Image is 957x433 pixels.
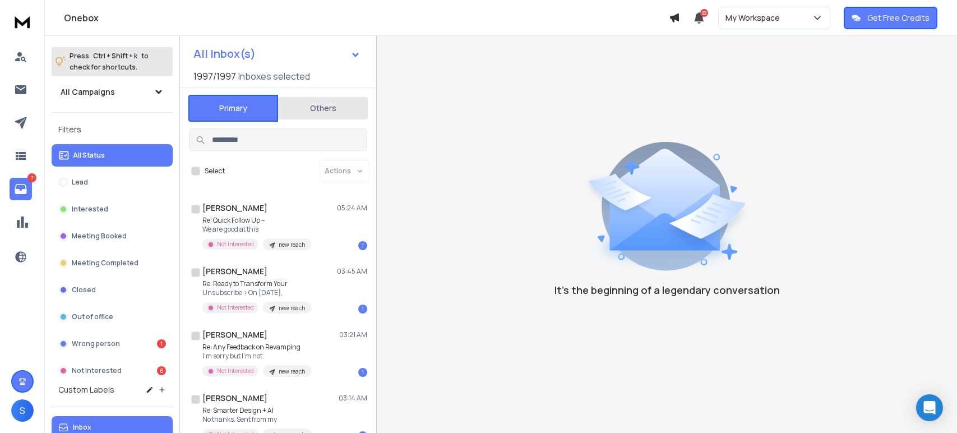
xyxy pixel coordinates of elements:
p: Re: Quick Follow Up – [202,216,312,225]
button: Wrong person1 [52,333,173,355]
p: new reach [279,367,305,376]
div: Open Intercom Messenger [916,394,943,421]
div: 1 [358,305,367,314]
p: Meeting Completed [72,259,138,268]
div: 6 [157,366,166,375]
p: Get Free Credits [867,12,930,24]
p: Re: Ready to Transform Your [202,279,312,288]
button: Meeting Completed [52,252,173,274]
h1: Onebox [64,11,669,25]
span: Ctrl + Shift + k [91,49,139,62]
p: 03:21 AM [339,330,367,339]
p: My Workspace [725,12,784,24]
h3: Inboxes selected [238,70,310,83]
h1: [PERSON_NAME] [202,202,267,214]
p: No thanks. Sent from my [202,415,312,424]
p: Not Interested [217,303,254,312]
p: 03:14 AM [339,394,367,403]
p: Wrong person [72,339,120,348]
h1: [PERSON_NAME] [202,266,267,277]
button: Others [278,96,368,121]
button: S [11,399,34,422]
h3: Filters [52,122,173,137]
span: 1997 / 1997 [193,70,236,83]
button: Not Interested6 [52,360,173,382]
img: logo [11,11,34,32]
p: 05:24 AM [337,204,367,213]
p: Re: Any Feedback on Revamping [202,343,312,352]
p: It’s the beginning of a legendary conversation [554,282,780,298]
p: Closed [72,285,96,294]
h1: All Inbox(s) [193,48,256,59]
p: We are good at this [202,225,312,234]
p: Inbox [73,423,91,432]
p: Interested [72,205,108,214]
p: 7 [27,173,36,182]
p: Out of office [72,312,113,321]
p: Not Interested [217,240,254,248]
h1: [PERSON_NAME] [202,393,267,404]
p: Unsubscribe > On [DATE], [202,288,312,297]
button: All Campaigns [52,81,173,103]
span: 22 [700,9,708,17]
p: All Status [73,151,105,160]
button: All Inbox(s) [184,43,369,65]
div: 1 [358,241,367,250]
h3: Custom Labels [58,384,114,395]
h1: [PERSON_NAME] [202,329,267,340]
p: Re: Smarter Design + AI [202,406,312,415]
h1: All Campaigns [61,86,115,98]
button: Lead [52,171,173,194]
button: Primary [188,95,278,122]
p: Press to check for shortcuts. [70,50,149,73]
a: 7 [10,178,32,200]
p: Not Interested [72,366,122,375]
button: Out of office [52,306,173,328]
button: All Status [52,144,173,167]
p: I'm sorry but I'm not [202,352,312,361]
button: Closed [52,279,173,301]
p: new reach [279,304,305,312]
button: Meeting Booked [52,225,173,247]
p: Lead [72,178,88,187]
div: 1 [157,339,166,348]
div: 1 [358,368,367,377]
label: Select [205,167,225,176]
button: Get Free Credits [844,7,937,29]
p: new reach [279,241,305,249]
p: Not Interested [217,367,254,375]
button: Interested [52,198,173,220]
p: Meeting Booked [72,232,127,241]
p: 03:45 AM [337,267,367,276]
